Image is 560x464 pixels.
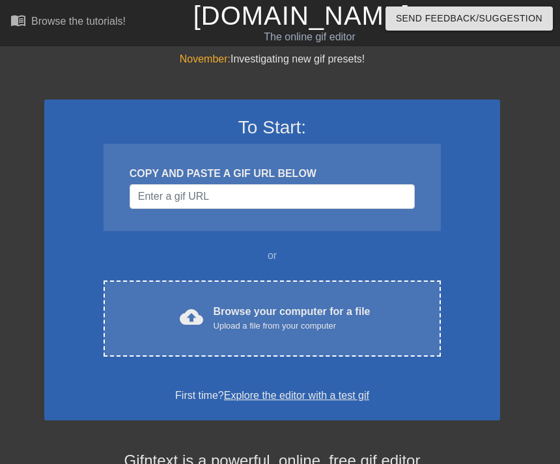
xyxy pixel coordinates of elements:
span: menu_book [10,12,26,28]
div: The online gif editor [193,29,427,45]
div: Browse your computer for a file [214,304,371,333]
a: Browse the tutorials! [10,12,126,33]
div: or [78,248,466,264]
a: [DOMAIN_NAME] [193,1,410,30]
span: November: [180,53,231,64]
span: cloud_upload [180,305,203,329]
div: Investigating new gif presets! [44,51,500,67]
button: Send Feedback/Suggestion [385,7,553,31]
div: Upload a file from your computer [214,320,371,333]
div: COPY AND PASTE A GIF URL BELOW [130,166,415,182]
span: Send Feedback/Suggestion [396,10,542,27]
div: Browse the tutorials! [31,16,126,27]
div: First time? [61,388,483,403]
input: Username [130,184,415,209]
h3: To Start: [61,116,483,139]
a: Explore the editor with a test gif [224,390,369,401]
